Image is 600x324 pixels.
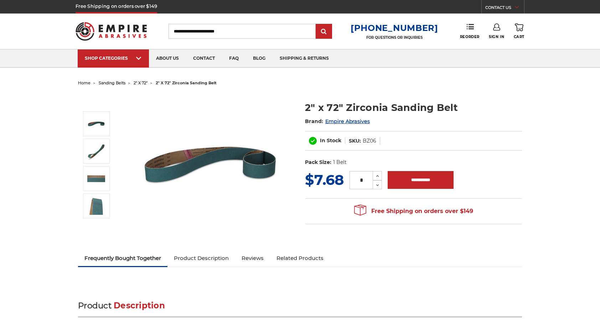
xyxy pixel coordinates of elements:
[351,23,438,33] a: [PHONE_NUMBER]
[273,49,336,68] a: shipping & returns
[222,49,246,68] a: faq
[87,197,105,215] img: 2" x 72" - Zirconia Sanding Belt
[87,115,105,133] img: 2" x 72" Zirconia Pipe Sanding Belt
[305,101,522,115] h1: 2" x 72" Zirconia Sanding Belt
[78,80,90,85] a: home
[85,55,142,61] div: SHOP CATEGORIES
[305,171,344,188] span: $7.68
[363,137,376,145] dd: BZ06
[235,250,270,266] a: Reviews
[320,137,341,144] span: In Stock
[87,142,105,160] img: 2" x 72" Zirconia Sanding Belt
[78,301,112,310] span: Product
[99,80,125,85] a: sanding belts
[270,250,330,266] a: Related Products
[149,49,186,68] a: about us
[167,250,235,266] a: Product Description
[305,159,331,166] dt: Pack Size:
[87,170,105,187] img: 2" x 72" Zirc Sanding Belt
[76,17,147,45] img: Empire Abrasives
[349,137,361,145] dt: SKU:
[489,34,504,39] span: Sign In
[485,4,524,14] a: CONTACT US
[139,93,282,235] img: 2" x 72" Zirconia Pipe Sanding Belt
[514,23,524,39] a: Cart
[325,118,370,124] a: Empire Abrasives
[246,49,273,68] a: blog
[354,204,473,218] span: Free Shipping on orders over $149
[460,34,480,39] span: Reorder
[351,35,438,40] p: FOR QUESTIONS OR INQUIRIES
[514,34,524,39] span: Cart
[186,49,222,68] a: contact
[134,80,148,85] a: 2" x 72"
[317,25,331,39] input: Submit
[305,118,324,124] span: Brand:
[78,250,167,266] a: Frequently Bought Together
[114,301,165,310] span: Description
[460,23,480,39] a: Reorder
[156,80,217,85] span: 2" x 72" zirconia sanding belt
[333,159,347,166] dd: 1 Belt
